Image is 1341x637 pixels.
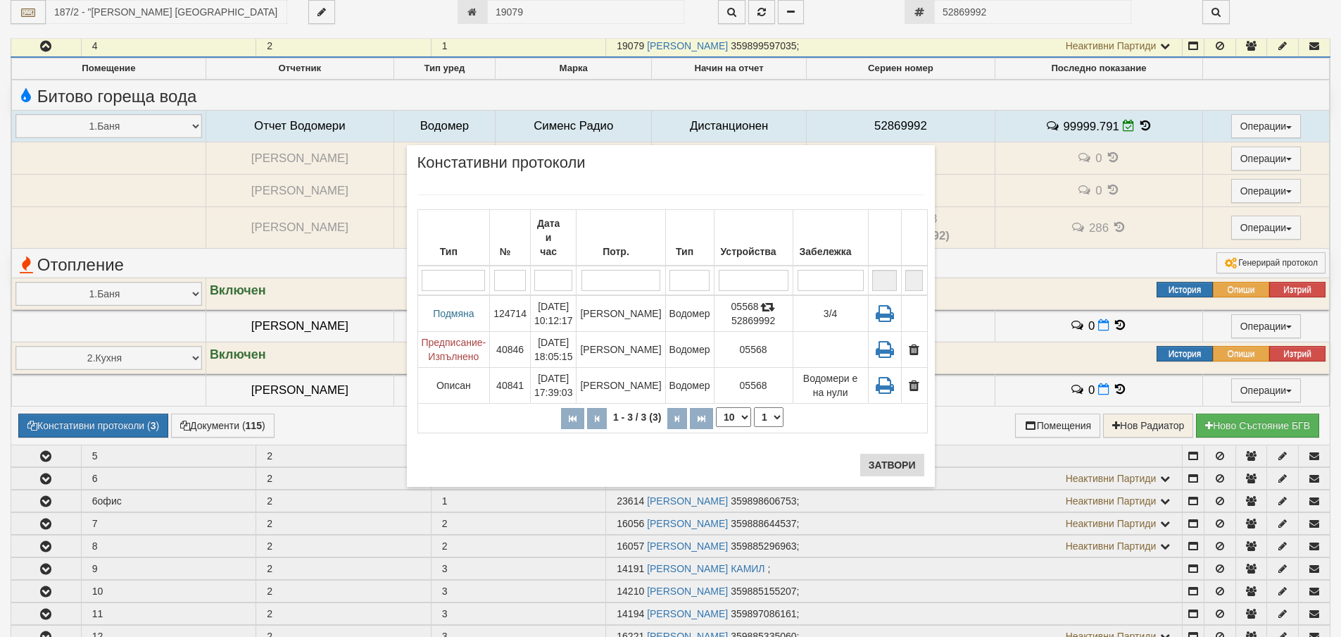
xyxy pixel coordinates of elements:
[754,407,783,427] select: Страница номер
[868,210,901,266] th: : No sort applied, sorting is disabled
[587,408,607,429] button: Предишна страница
[577,295,665,332] td: [PERSON_NAME]
[901,210,927,266] th: : No sort applied, activate to apply an ascending sort
[714,332,793,368] td: 05568
[793,210,868,266] th: Забележка: No sort applied, activate to apply an ascending sort
[561,408,584,429] button: Първа страница
[530,368,577,404] td: [DATE] 17:39:03
[493,242,527,261] div: №
[667,408,687,429] button: Следваща страница
[534,214,573,261] div: Дата и час
[718,242,789,261] div: Устройства
[422,242,486,261] div: Тип
[610,412,665,423] span: 1 - 3 / 3 (3)
[417,156,586,180] span: Констативни протоколи
[714,368,793,404] td: 05568
[417,368,490,404] td: Описан
[577,210,665,266] th: Потр.: No sort applied, activate to apply an ascending sort
[530,332,577,368] td: [DATE] 18:05:15
[716,407,751,427] select: Брой редове на страница
[690,408,713,429] button: Последна страница
[793,295,868,332] td: 3/4
[417,332,490,368] td: Предписание
[530,295,577,332] td: [DATE] 10:12:17
[714,210,793,266] th: Устройства: No sort applied, activate to apply an ascending sort
[490,332,531,368] td: 40846
[665,332,714,368] td: Водомер
[665,295,714,332] td: Водомер
[417,295,490,332] td: Подмяна
[580,242,661,261] div: Потр.
[490,295,531,332] td: 124714
[530,210,577,266] th: Дата и час: Descending sort applied, activate to apply an ascending sort
[417,210,490,266] th: Тип: No sort applied, activate to apply an ascending sort
[665,210,714,266] th: Тип: No sort applied, activate to apply an ascending sort
[577,368,665,404] td: [PERSON_NAME]
[669,242,710,261] div: Тип
[860,454,924,476] button: Затвори
[490,368,531,404] td: 40841
[793,368,868,404] td: Водомери е на нули
[665,368,714,404] td: Водомер
[797,242,864,261] div: Забележка
[577,332,665,368] td: [PERSON_NAME]
[714,295,793,332] td: 05568 52869992
[490,210,531,266] th: №: No sort applied, activate to apply an ascending sort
